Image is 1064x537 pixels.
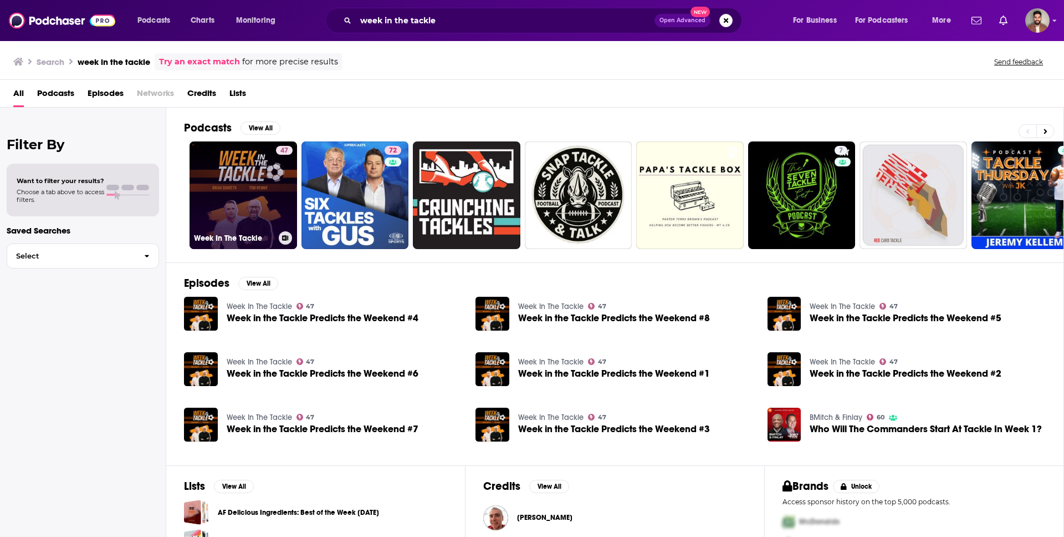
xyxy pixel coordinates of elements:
[137,13,170,28] span: Podcasts
[227,313,418,323] span: Week in the Tackle Predicts the Weekend #4
[214,480,254,493] button: View All
[810,313,1001,323] a: Week in the Tackle Predicts the Weekend #5
[184,500,209,525] a: AF Delicious Ingredients: Best of the Week 1/11/19
[306,415,314,420] span: 47
[518,357,584,367] a: Week In The Tackle
[296,358,315,365] a: 47
[517,513,572,522] a: Oliver Kinne
[768,297,801,331] img: Week in the Tackle Predicts the Weekend #5
[748,141,856,249] a: 7
[588,303,606,310] a: 47
[356,12,654,29] input: Search podcasts, credits, & more...
[659,18,705,23] span: Open Advanced
[991,57,1046,67] button: Send feedback
[88,84,124,107] a: Episodes
[306,304,314,309] span: 47
[227,357,292,367] a: Week In The Tackle
[778,510,799,533] img: First Pro Logo
[483,505,508,530] img: Oliver Kinne
[810,424,1042,434] a: Who Will The Commanders Start At Tackle In Week 1?
[518,302,584,311] a: Week In The Tackle
[835,146,847,155] a: 7
[229,84,246,107] span: Lists
[518,413,584,422] a: Week In The Tackle
[810,413,862,422] a: BMitch & Finlay
[475,352,509,386] img: Week in the Tackle Predicts the Weekend #1
[517,513,572,522] span: [PERSON_NAME]
[241,121,280,135] button: View All
[17,188,104,204] span: Choose a tab above to access filters.
[785,12,851,29] button: open menu
[184,352,218,386] img: Week in the Tackle Predicts the Weekend #6
[810,357,875,367] a: Week In The Tackle
[588,358,606,365] a: 47
[518,369,710,378] a: Week in the Tackle Predicts the Weekend #1
[306,359,314,364] span: 47
[227,413,292,422] a: Week In The Tackle
[483,500,746,535] button: Oliver KinneOliver Kinne
[598,359,606,364] span: 47
[37,84,74,107] a: Podcasts
[839,145,843,156] span: 7
[1025,8,1050,33] button: Show profile menu
[9,10,115,31] a: Podchaser - Follow, Share and Rate Podcasts
[879,358,898,365] a: 47
[475,297,509,331] img: Week in the Tackle Predicts the Weekend #8
[768,352,801,386] img: Week in the Tackle Predicts the Weekend #2
[276,146,293,155] a: 47
[518,313,710,323] a: Week in the Tackle Predicts the Weekend #8
[184,121,232,135] h2: Podcasts
[7,136,159,153] h2: Filter By
[7,244,159,268] button: Select
[242,55,338,68] span: for more precise results
[194,234,274,243] h3: Week In The Tackle
[799,517,840,526] span: McDonalds
[1025,8,1050,33] img: User Profile
[518,424,710,434] span: Week in the Tackle Predicts the Weekend #3
[690,7,710,17] span: New
[227,369,418,378] a: Week in the Tackle Predicts the Weekend #6
[159,55,240,68] a: Try an exact match
[475,408,509,442] img: Week in the Tackle Predicts the Weekend #3
[184,297,218,331] img: Week in the Tackle Predicts the Weekend #4
[336,8,753,33] div: Search podcasts, credits, & more...
[768,408,801,442] img: Who Will The Commanders Start At Tackle In Week 1?
[184,479,205,493] h2: Lists
[833,480,880,493] button: Unlock
[17,177,104,185] span: Want to filter your results?
[184,276,278,290] a: EpisodesView All
[280,145,288,156] span: 47
[588,414,606,421] a: 47
[385,146,401,155] a: 72
[529,480,569,493] button: View All
[184,408,218,442] img: Week in the Tackle Predicts the Weekend #7
[889,359,898,364] span: 47
[810,302,875,311] a: Week In The Tackle
[228,12,290,29] button: open menu
[227,302,292,311] a: Week In The Tackle
[13,84,24,107] span: All
[967,11,986,30] a: Show notifications dropdown
[389,145,397,156] span: 72
[924,12,965,29] button: open menu
[867,414,884,421] a: 60
[848,12,924,29] button: open menu
[301,141,409,249] a: 72
[483,479,569,493] a: CreditsView All
[810,369,1001,378] a: Week in the Tackle Predicts the Weekend #2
